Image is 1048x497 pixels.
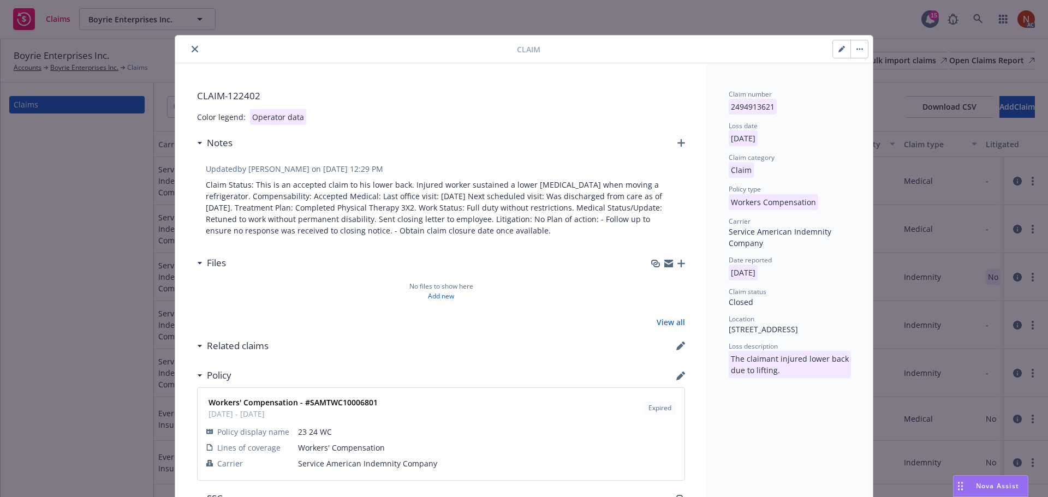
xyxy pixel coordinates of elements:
[250,109,306,125] div: Operator data
[729,354,851,364] span: The claimant injured lower back due to lifting.
[428,291,454,301] a: Add new
[197,368,231,382] div: Policy
[729,162,754,178] p: Claim
[207,256,226,270] h3: Files
[217,442,281,453] span: Lines of coverage
[729,342,778,351] span: Loss description
[217,426,289,438] span: Policy display name
[729,296,851,308] div: Closed
[729,265,758,280] p: [DATE]
[976,481,1019,490] span: Nova Assist
[729,99,777,115] p: 2494913621
[209,397,378,408] strong: Workers' Compensation - #SAMTWC10006801
[197,256,226,270] div: Files
[729,351,851,378] p: The claimant injured lower back due to lifting.
[729,287,766,296] span: Claim status
[409,282,473,291] span: No files to show here
[729,314,754,324] span: Location
[209,408,378,420] span: [DATE] - [DATE]
[298,426,676,438] span: 23 24 WC
[188,43,201,56] button: close
[953,475,1028,497] button: Nova Assist
[729,255,772,265] span: Date reported
[206,179,676,236] div: Claim Status: This is an accepted claim to his lower back. Injured worker sustained a lower [MEDI...
[197,339,269,353] div: Related claims
[206,163,383,175] div: Updated by [PERSON_NAME] on [DATE] 12:29 PM
[217,458,243,469] span: Carrier
[729,130,758,146] p: [DATE]
[729,217,751,226] span: Carrier
[517,44,540,55] span: Claim
[729,101,777,112] span: 2494913621
[729,324,851,335] div: [STREET_ADDRESS]
[298,458,676,469] span: Service American Indemnity Company
[197,89,685,103] span: CLAIM- 122402
[954,476,967,496] div: Drag to move
[729,165,754,175] span: Claim
[729,267,758,278] span: [DATE]
[729,89,772,99] span: Claim number
[729,121,758,130] span: Loss date
[207,368,231,382] h3: Policy
[197,387,685,481] a: Workers' Compensation - #SAMTWC10006801[DATE] - [DATE]ExpiredPolicy display name23 24 WCLines of ...
[207,339,269,353] h3: Related claims
[729,153,775,162] span: Claim category
[207,136,233,150] h3: Notes
[729,226,851,249] div: Service American Indemnity Company
[648,403,671,413] span: Expired
[657,316,685,328] a: View all
[298,442,676,453] span: Workers' Compensation
[197,111,246,123] div: Color legend:
[197,136,233,150] div: Notes
[729,197,818,207] span: Workers Compensation
[729,184,761,194] span: Policy type
[729,133,758,143] span: [DATE]
[729,194,818,210] p: Workers Compensation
